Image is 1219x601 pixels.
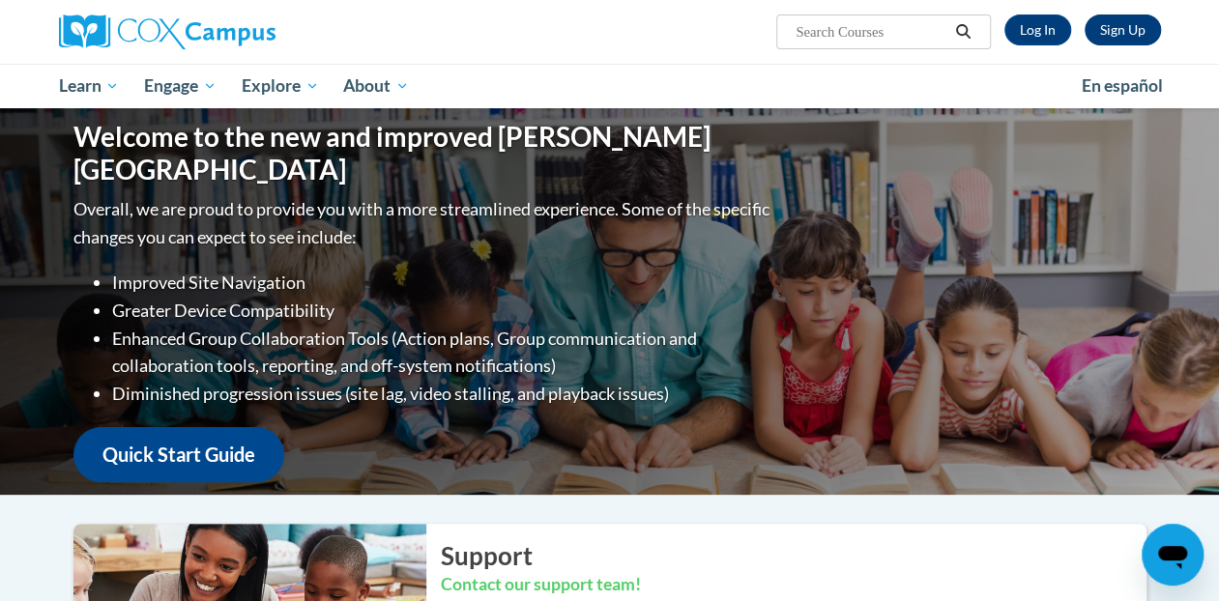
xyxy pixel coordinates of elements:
span: Learn [58,74,119,98]
a: Cox Campus [59,14,407,49]
li: Improved Site Navigation [112,269,774,297]
div: Main menu [44,64,1175,108]
span: Engage [144,74,217,98]
h2: Support [441,538,1146,573]
button: Search [948,20,977,43]
li: Greater Device Compatibility [112,297,774,325]
span: About [343,74,409,98]
li: Enhanced Group Collaboration Tools (Action plans, Group communication and collaboration tools, re... [112,325,774,381]
p: Overall, we are proud to provide you with a more streamlined experience. Some of the specific cha... [73,195,774,251]
a: Learn [46,64,132,108]
a: En español [1069,66,1175,106]
h3: Contact our support team! [441,573,1146,597]
a: Explore [229,64,332,108]
span: En español [1082,75,1163,96]
a: About [331,64,421,108]
img: Cox Campus [59,14,276,49]
input: Search Courses [794,20,948,43]
span: Explore [242,74,319,98]
iframe: Button to launch messaging window [1142,524,1204,586]
a: Log In [1004,14,1071,45]
h1: Welcome to the new and improved [PERSON_NAME][GEOGRAPHIC_DATA] [73,121,774,186]
li: Diminished progression issues (site lag, video stalling, and playback issues) [112,380,774,408]
a: Quick Start Guide [73,427,284,482]
a: Engage [131,64,229,108]
a: Register [1085,14,1161,45]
